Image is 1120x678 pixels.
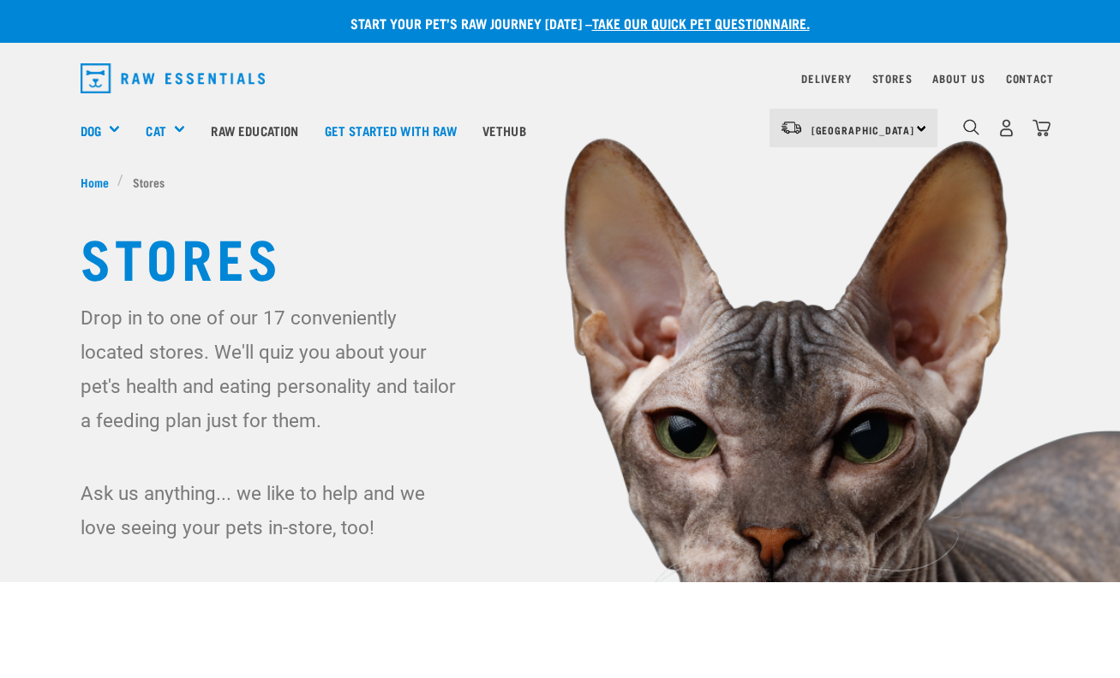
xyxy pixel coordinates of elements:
a: Cat [146,121,165,140]
img: home-icon-1@2x.png [963,119,979,135]
a: Home [81,173,118,191]
p: Drop in to one of our 17 conveniently located stores. We'll quiz you about your pet's health and ... [81,300,464,437]
h1: Stores [81,225,1040,287]
a: Delivery [801,75,851,81]
a: Get started with Raw [312,96,470,164]
span: [GEOGRAPHIC_DATA] [812,127,915,133]
img: user.png [997,119,1015,137]
nav: dropdown navigation [67,56,1054,100]
a: Dog [81,121,101,140]
span: Home [81,173,109,191]
a: Raw Education [198,96,311,164]
a: About Us [932,75,985,81]
p: Ask us anything... we like to help and we love seeing your pets in-store, too! [81,476,464,544]
nav: breadcrumbs [81,173,1040,191]
img: home-icon@2x.png [1033,119,1051,137]
img: van-moving.png [780,120,803,135]
img: Raw Essentials Logo [81,63,266,93]
a: Vethub [470,96,539,164]
a: Contact [1006,75,1054,81]
a: Stores [872,75,913,81]
a: take our quick pet questionnaire. [592,19,810,27]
